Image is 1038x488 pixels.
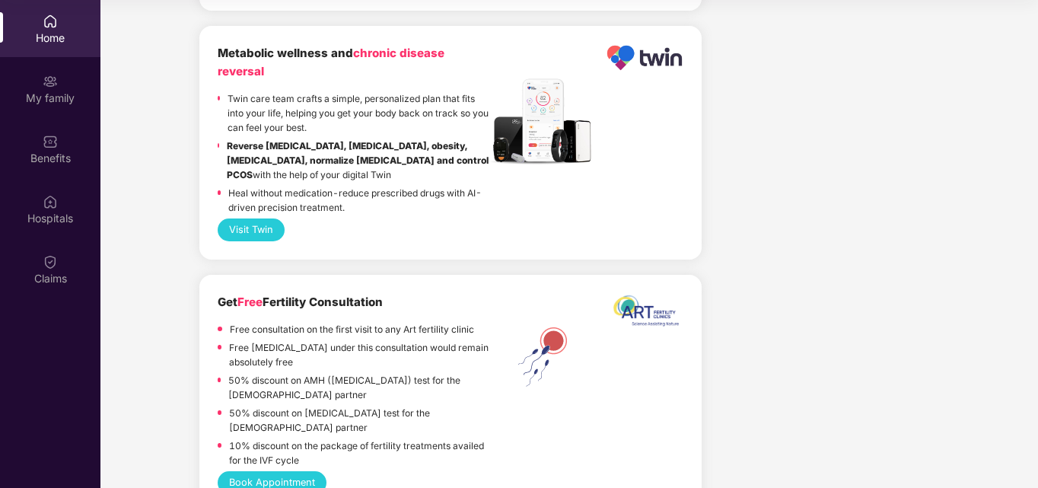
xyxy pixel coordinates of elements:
[218,46,444,78] b: Metabolic wellness and
[489,75,596,167] img: Header.jpg
[43,134,58,149] img: svg+xml;base64,PHN2ZyBpZD0iQmVuZWZpdHMiIHhtbG5zPSJodHRwOi8vd3d3LnczLm9yZy8yMDAwL3N2ZyIgd2lkdGg9Ij...
[229,340,489,369] p: Free [MEDICAL_DATA] under this consultation would remain absolutely free
[43,74,58,89] img: svg+xml;base64,PHN2ZyB3aWR0aD0iMjAiIGhlaWdodD0iMjAiIHZpZXdCb3g9IjAgMCAyMCAyMCIgZmlsbD0ibm9uZSIgeG...
[43,254,58,270] img: svg+xml;base64,PHN2ZyBpZD0iQ2xhaW0iIHhtbG5zPSJodHRwOi8vd3d3LnczLm9yZy8yMDAwL3N2ZyIgd2lkdGg9IjIwIi...
[218,218,285,241] button: Visit Twin
[218,295,383,309] b: Get Fertility Consultation
[228,186,489,215] p: Heal without medication-reduce prescribed drugs with AI-driven precision treatment.
[229,439,489,467] p: 10% discount on the package of fertility treatments availed for the IVF cycle
[43,194,58,209] img: svg+xml;base64,PHN2ZyBpZD0iSG9zcGl0YWxzIiB4bWxucz0iaHR0cDovL3d3dy53My5vcmcvMjAwMC9zdmciIHdpZHRoPS...
[218,46,444,78] span: chronic disease reversal
[228,373,489,402] p: 50% discount on AMH ([MEDICAL_DATA]) test for the [DEMOGRAPHIC_DATA] partner
[489,324,596,391] img: ART%20Fertility.png
[606,44,683,72] img: Logo.png
[227,140,489,180] strong: Reverse [MEDICAL_DATA], [MEDICAL_DATA], obesity, [MEDICAL_DATA], normalize [MEDICAL_DATA] and con...
[237,295,263,309] span: Free
[43,14,58,29] img: svg+xml;base64,PHN2ZyBpZD0iSG9tZSIgeG1sbnM9Imh0dHA6Ly93d3cudzMub3JnLzIwMDAvc3ZnIiB3aWR0aD0iMjAiIG...
[228,91,489,135] p: Twin care team crafts a simple, personalized plan that fits into your life, helping you get your ...
[606,293,683,336] img: ART%20logo%20printable%20jpg.jpg
[230,322,474,336] p: Free consultation on the first visit to any Art fertility clinic
[229,406,489,435] p: 50% discount on [MEDICAL_DATA] test for the [DEMOGRAPHIC_DATA] partner
[227,139,489,182] p: with the help of your digital Twin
